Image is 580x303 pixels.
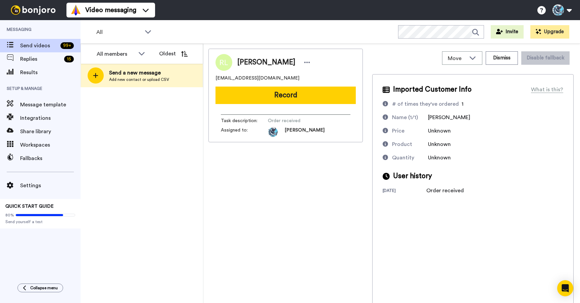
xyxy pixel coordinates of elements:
span: Send a new message [109,69,169,77]
span: Settings [20,182,81,190]
div: Product [392,140,412,148]
span: Assigned to: [221,127,268,137]
span: Task description : [221,117,268,124]
span: Add new contact or upload CSV [109,77,169,82]
span: [PERSON_NAME] [237,57,295,67]
span: 1 [462,101,464,107]
span: Fallbacks [20,154,81,162]
span: Collapse menu [30,285,58,291]
span: All [96,28,141,36]
div: Quantity [392,154,414,162]
span: [EMAIL_ADDRESS][DOMAIN_NAME] [215,75,299,82]
span: Message template [20,101,81,109]
span: QUICK START GUIDE [5,204,54,209]
span: Move [448,54,466,62]
div: All members [97,50,135,58]
div: 15 [64,56,74,62]
img: 0bc0b199-f3ec-4da4-aa9d-1e3a57af1faa-1757332985.jpg [268,127,278,137]
span: Share library [20,128,81,136]
span: Unknown [428,155,451,160]
span: Unknown [428,142,451,147]
span: [PERSON_NAME] [428,115,470,120]
img: vm-color.svg [70,5,81,15]
span: 80% [5,212,14,218]
span: Replies [20,55,61,63]
img: bj-logo-header-white.svg [8,5,58,15]
span: Order received [268,117,332,124]
span: User history [393,171,432,181]
span: Send videos [20,42,58,50]
div: # of times they've ordered [392,100,459,108]
button: Upgrade [530,25,569,39]
div: Price [392,127,404,135]
div: Open Intercom Messenger [557,280,573,296]
span: Results [20,68,81,77]
div: What is this? [531,86,563,94]
span: Integrations [20,114,81,122]
div: Name (1/1) [392,113,418,121]
span: [PERSON_NAME] [285,127,325,137]
button: Disable fallback [521,51,570,65]
span: Video messaging [85,5,136,15]
button: Record [215,87,356,104]
span: Send yourself a test [5,219,75,224]
div: 99 + [60,42,74,49]
button: Dismiss [486,51,518,65]
span: Unknown [428,128,451,134]
div: [DATE] [383,188,426,195]
span: Workspaces [20,141,81,149]
button: Collapse menu [17,284,63,292]
div: Order received [426,187,464,195]
button: Invite [491,25,524,39]
button: Oldest [154,47,193,60]
img: Image of Rodney Lo [215,54,232,71]
span: Imported Customer Info [393,85,472,95]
